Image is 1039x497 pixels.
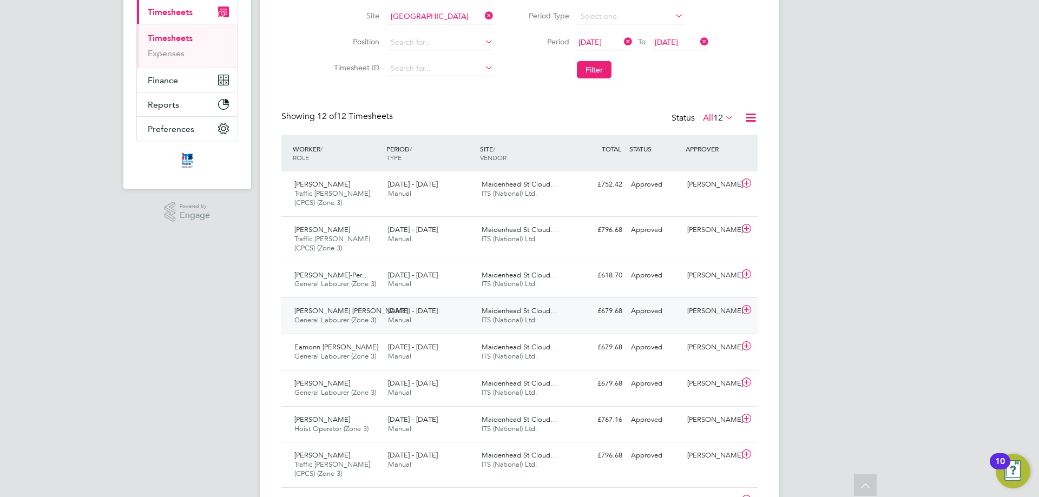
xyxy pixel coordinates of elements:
[635,35,649,49] span: To
[570,375,627,393] div: £679.68
[683,267,739,284] div: [PERSON_NAME]
[602,144,621,153] span: TOTAL
[683,176,739,194] div: [PERSON_NAME]
[388,279,411,288] span: Manual
[294,424,369,433] span: Hoist Operator (Zone 3)
[331,11,379,21] label: Site
[294,352,376,361] span: General Labourer (Zone 3)
[627,447,683,465] div: Approved
[148,48,185,58] a: Expenses
[482,352,537,361] span: ITS (National) Ltd.
[317,111,337,122] span: 12 of
[482,450,557,460] span: Maidenhead St Cloud…
[388,352,411,361] span: Manual
[482,189,537,198] span: ITS (National) Ltd.
[137,117,238,141] button: Preferences
[570,221,627,239] div: £796.68
[482,342,557,352] span: Maidenhead St Cloud…
[493,144,495,153] span: /
[148,124,194,134] span: Preferences
[137,68,238,92] button: Finance
[627,267,683,284] div: Approved
[570,267,627,284] div: £618.70
[703,112,734,123] label: All
[148,100,179,110] span: Reports
[482,306,557,315] span: Maidenhead St Cloud…
[388,450,438,460] span: [DATE] - [DATE]
[655,37,678,47] span: [DATE]
[683,339,739,356] div: [PERSON_NAME]
[294,450,350,460] span: [PERSON_NAME]
[137,92,238,116] button: Reports
[294,460,370,478] span: Traffic [PERSON_NAME] (CPCS) (Zone 3)
[293,153,309,162] span: ROLE
[290,139,384,167] div: WORKER
[136,152,238,169] a: Go to home page
[570,302,627,320] div: £679.68
[482,424,537,433] span: ITS (National) Ltd.
[482,315,537,324] span: ITS (National) Ltd.
[388,189,411,198] span: Manual
[384,139,477,167] div: PERIOD
[683,221,739,239] div: [PERSON_NAME]
[294,270,369,280] span: [PERSON_NAME]-Per…
[294,180,350,189] span: [PERSON_NAME]
[317,111,393,122] span: 12 Timesheets
[577,9,683,24] input: Select one
[388,460,411,469] span: Manual
[294,306,408,315] span: [PERSON_NAME] [PERSON_NAME]
[627,176,683,194] div: Approved
[294,315,376,324] span: General Labourer (Zone 3)
[388,225,438,234] span: [DATE] - [DATE]
[570,411,627,429] div: £767.16
[331,37,379,47] label: Position
[387,61,494,76] input: Search for...
[570,339,627,356] div: £679.68
[672,111,736,126] div: Status
[388,180,438,189] span: [DATE] - [DATE]
[294,388,376,397] span: General Labourer (Zone 3)
[388,379,438,388] span: [DATE] - [DATE]
[387,35,494,50] input: Search for...
[683,375,739,393] div: [PERSON_NAME]
[165,202,211,222] a: Powered byEngage
[180,152,195,169] img: itsconstruction-logo-retina.png
[294,379,350,388] span: [PERSON_NAME]
[570,447,627,465] div: £796.68
[386,153,402,162] span: TYPE
[627,411,683,429] div: Approved
[482,180,557,189] span: Maidenhead St Cloud…
[388,415,438,424] span: [DATE] - [DATE]
[683,447,739,465] div: [PERSON_NAME]
[388,342,438,352] span: [DATE] - [DATE]
[482,379,557,388] span: Maidenhead St Cloud…
[388,315,411,324] span: Manual
[995,461,1005,475] div: 10
[294,234,370,253] span: Traffic [PERSON_NAME] (CPCS) (Zone 3)
[294,225,350,234] span: [PERSON_NAME]
[410,144,412,153] span: /
[137,24,238,68] div: Timesheets
[148,75,178,85] span: Finance
[388,234,411,243] span: Manual
[683,411,739,429] div: [PERSON_NAME]
[387,9,494,24] input: Search for...
[388,424,411,433] span: Manual
[482,225,557,234] span: Maidenhead St Cloud…
[281,111,395,122] div: Showing
[627,139,683,158] div: STATUS
[627,221,683,239] div: Approved
[148,33,193,43] a: Timesheets
[521,11,569,21] label: Period Type
[521,37,569,47] label: Period
[294,415,350,424] span: [PERSON_NAME]
[320,144,323,153] span: /
[482,279,537,288] span: ITS (National) Ltd.
[388,306,438,315] span: [DATE] - [DATE]
[996,454,1030,488] button: Open Resource Center, 10 new notifications
[482,270,557,280] span: Maidenhead St Cloud…
[570,176,627,194] div: £752.42
[294,342,378,352] span: Eamonn [PERSON_NAME]
[627,375,683,393] div: Approved
[627,302,683,320] div: Approved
